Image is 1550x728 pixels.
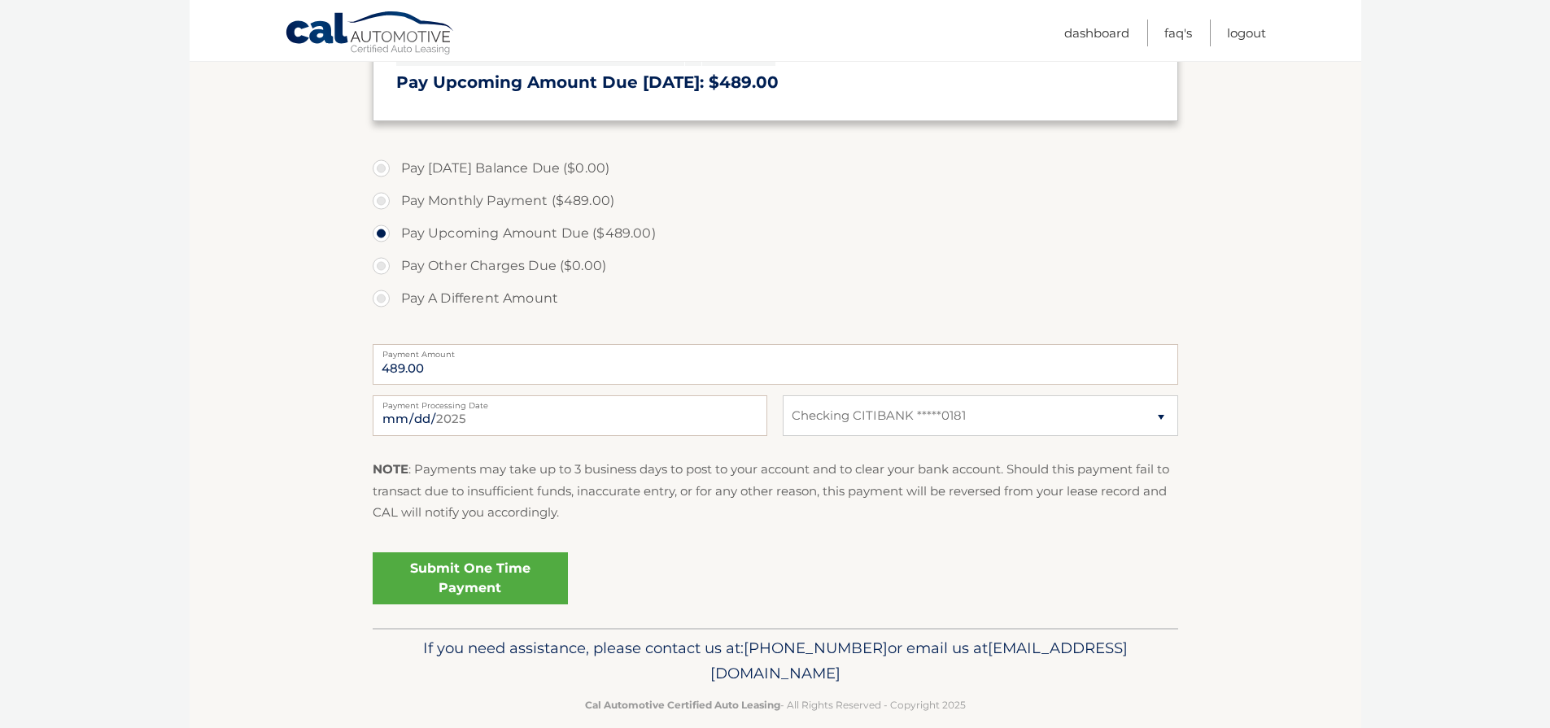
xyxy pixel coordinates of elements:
[383,635,1168,687] p: If you need assistance, please contact us at: or email us at
[373,344,1178,357] label: Payment Amount
[396,72,1155,93] h3: Pay Upcoming Amount Due [DATE]: $489.00
[285,11,456,58] a: Cal Automotive
[373,152,1178,185] label: Pay [DATE] Balance Due ($0.00)
[1064,20,1129,46] a: Dashboard
[1164,20,1192,46] a: FAQ's
[373,344,1178,385] input: Payment Amount
[373,395,767,436] input: Payment Date
[1227,20,1266,46] a: Logout
[373,282,1178,315] label: Pay A Different Amount
[373,250,1178,282] label: Pay Other Charges Due ($0.00)
[373,459,1178,523] p: : Payments may take up to 3 business days to post to your account and to clear your bank account....
[744,639,888,657] span: [PHONE_NUMBER]
[373,552,568,604] a: Submit One Time Payment
[373,461,408,477] strong: NOTE
[585,699,780,711] strong: Cal Automotive Certified Auto Leasing
[373,217,1178,250] label: Pay Upcoming Amount Due ($489.00)
[373,395,767,408] label: Payment Processing Date
[383,696,1168,713] p: - All Rights Reserved - Copyright 2025
[373,185,1178,217] label: Pay Monthly Payment ($489.00)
